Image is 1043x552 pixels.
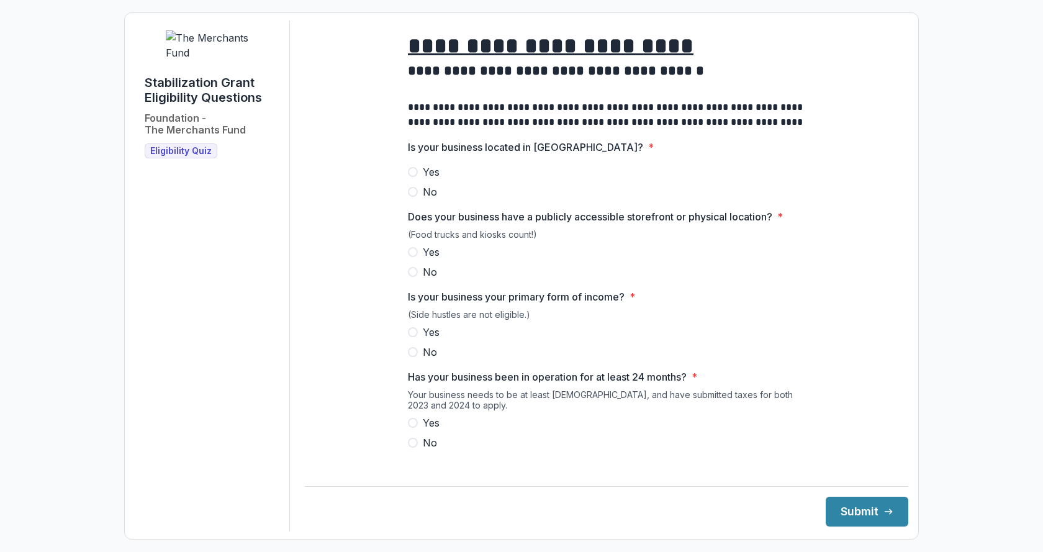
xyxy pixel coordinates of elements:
[408,209,772,224] p: Does your business have a publicly accessible storefront or physical location?
[423,245,440,260] span: Yes
[150,146,212,156] span: Eligibility Quiz
[145,112,246,136] h2: Foundation - The Merchants Fund
[423,165,440,179] span: Yes
[423,415,440,430] span: Yes
[166,30,259,60] img: The Merchants Fund
[408,460,666,475] p: Did your business make more than $50,000 in [DATE]?
[408,369,687,384] p: Has your business been in operation for at least 24 months?
[423,265,437,279] span: No
[408,140,643,155] p: Is your business located in [GEOGRAPHIC_DATA]?
[408,309,805,325] div: (Side hustles are not eligible.)
[423,184,437,199] span: No
[408,289,625,304] p: Is your business your primary form of income?
[826,497,908,527] button: Submit
[423,325,440,340] span: Yes
[408,229,805,245] div: (Food trucks and kiosks count!)
[408,389,805,415] div: Your business needs to be at least [DEMOGRAPHIC_DATA], and have submitted taxes for both 2023 and...
[423,345,437,360] span: No
[423,435,437,450] span: No
[145,75,279,105] h1: Stabilization Grant Eligibility Questions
